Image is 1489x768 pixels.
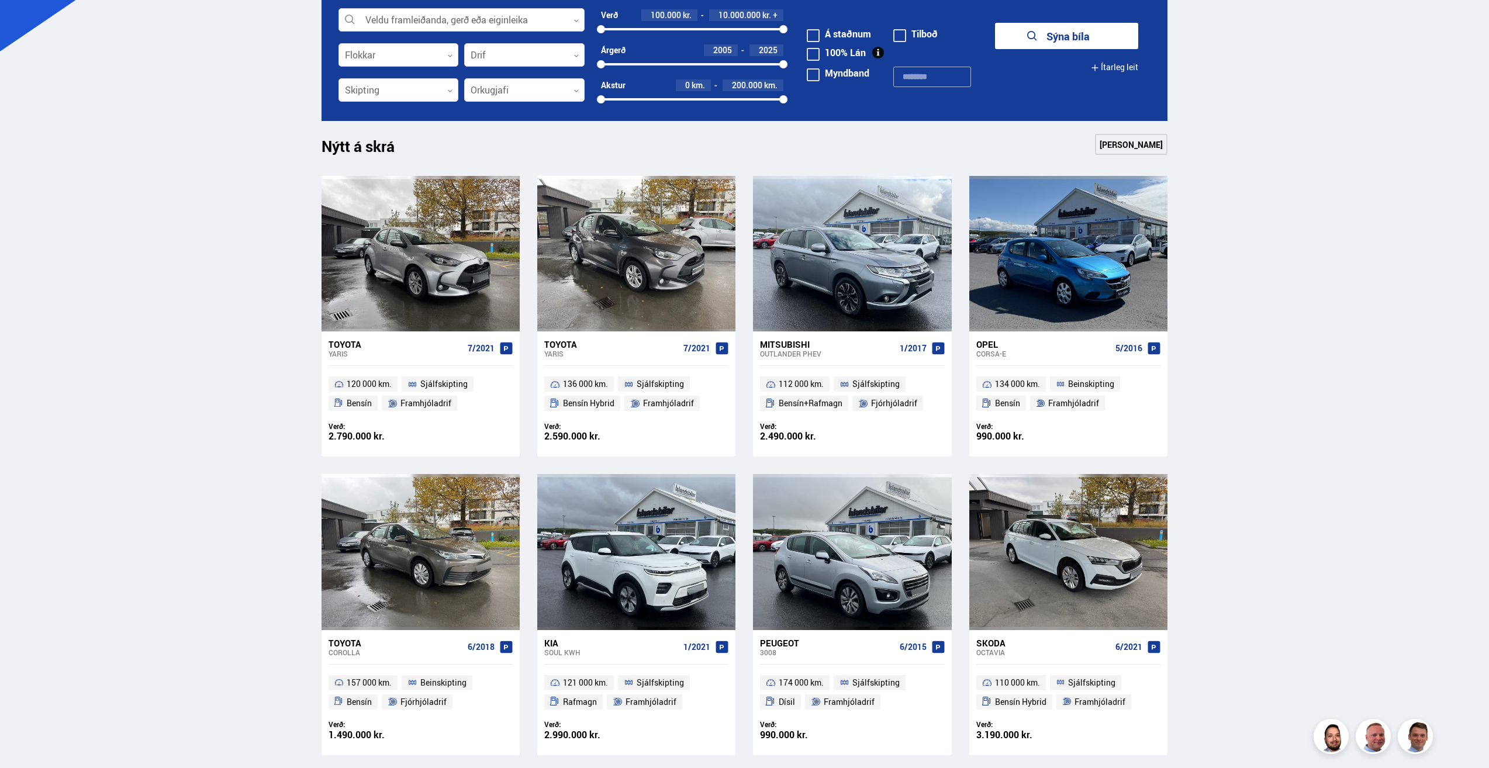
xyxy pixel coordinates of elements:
div: Verð [601,11,618,20]
div: Soul KWH [544,648,679,656]
span: 121 000 km. [563,676,608,690]
span: 10.000.000 [718,9,761,20]
div: Yaris [544,350,679,358]
div: Toyota [329,339,463,350]
label: 100% Lán [807,48,866,57]
div: Verð: [976,422,1069,431]
span: 6/2018 [468,642,495,652]
div: 2.590.000 kr. [544,431,637,441]
span: Fjórhjóladrif [400,695,447,709]
span: Fjórhjóladrif [871,396,917,410]
span: Sjálfskipting [852,377,900,391]
div: 990.000 kr. [976,431,1069,441]
div: Peugeot [760,638,894,648]
span: Framhjóladrif [626,695,676,709]
span: 136 000 km. [563,377,608,391]
span: 200.000 [732,79,762,91]
span: Bensín Hybrid [995,695,1046,709]
span: 174 000 km. [779,676,824,690]
a: Toyota Corolla 6/2018 157 000 km. Beinskipting Bensín Fjórhjóladrif Verð: 1.490.000 kr. [322,630,520,755]
label: Tilboð [893,29,938,39]
span: kr. [762,11,771,20]
div: 2.990.000 kr. [544,730,637,740]
span: Sjálfskipting [637,676,684,690]
div: Octavia [976,648,1111,656]
span: km. [764,81,778,90]
span: Sjálfskipting [420,377,468,391]
span: 1/2021 [683,642,710,652]
button: Opna LiveChat spjallviðmót [9,5,44,40]
span: Sjálfskipting [637,377,684,391]
span: Rafmagn [563,695,597,709]
span: Bensín Hybrid [563,396,614,410]
div: Corolla [329,648,463,656]
div: 3008 [760,648,894,656]
div: 1.490.000 kr. [329,730,421,740]
span: Framhjóladrif [400,396,451,410]
span: 6/2015 [900,642,927,652]
div: Verð: [544,422,637,431]
span: Bensín [995,396,1020,410]
span: 2005 [713,44,732,56]
span: km. [692,81,705,90]
button: Sýna bíla [995,23,1138,49]
div: 2.790.000 kr. [329,431,421,441]
span: 0 [685,79,690,91]
button: Ítarleg leit [1091,54,1138,81]
span: 157 000 km. [347,676,392,690]
div: Verð: [976,720,1069,729]
span: 5/2016 [1115,344,1142,353]
span: + [773,11,778,20]
div: Akstur [601,81,626,90]
a: Mitsubishi Outlander PHEV 1/2017 112 000 km. Sjálfskipting Bensín+Rafmagn Fjórhjóladrif Verð: 2.4... [753,331,951,456]
label: Myndband [807,68,869,78]
span: Framhjóladrif [824,695,875,709]
div: 2.490.000 kr. [760,431,852,441]
div: Mitsubishi [760,339,894,350]
div: Verð: [760,422,852,431]
h1: Nýtt á skrá [322,137,415,162]
div: Kia [544,638,679,648]
label: Á staðnum [807,29,871,39]
a: Opel Corsa-e 5/2016 134 000 km. Beinskipting Bensín Framhjóladrif Verð: 990.000 kr. [969,331,1167,456]
a: Kia Soul KWH 1/2021 121 000 km. Sjálfskipting Rafmagn Framhjóladrif Verð: 2.990.000 kr. [537,630,735,755]
span: 120 000 km. [347,377,392,391]
span: Beinskipting [1068,377,1114,391]
span: 7/2021 [683,344,710,353]
a: Skoda Octavia 6/2021 110 000 km. Sjálfskipting Bensín Hybrid Framhjóladrif Verð: 3.190.000 kr. [969,630,1167,755]
div: Toyota [544,339,679,350]
span: kr. [683,11,692,20]
div: Verð: [544,720,637,729]
span: 2025 [759,44,778,56]
img: siFngHWaQ9KaOqBr.png [1357,721,1393,756]
div: Árgerð [601,46,626,55]
div: Yaris [329,350,463,358]
span: Sjálfskipting [852,676,900,690]
img: FbJEzSuNWCJXmdc-.webp [1400,721,1435,756]
span: 110 000 km. [995,676,1040,690]
div: Skoda [976,638,1111,648]
img: nhp88E3Fdnt1Opn2.png [1315,721,1350,756]
div: 3.190.000 kr. [976,730,1069,740]
span: 6/2021 [1115,642,1142,652]
div: 990.000 kr. [760,730,852,740]
span: 134 000 km. [995,377,1040,391]
span: Framhjóladrif [1075,695,1125,709]
a: Toyota Yaris 7/2021 136 000 km. Sjálfskipting Bensín Hybrid Framhjóladrif Verð: 2.590.000 kr. [537,331,735,456]
span: Bensín [347,695,372,709]
a: [PERSON_NAME] [1095,134,1167,155]
span: Beinskipting [420,676,467,690]
span: Framhjóladrif [643,396,694,410]
span: Sjálfskipting [1068,676,1115,690]
span: Bensín [347,396,372,410]
div: Toyota [329,638,463,648]
div: Verð: [760,720,852,729]
span: Framhjóladrif [1048,396,1099,410]
span: Dísil [779,695,795,709]
span: 112 000 km. [779,377,824,391]
a: Peugeot 3008 6/2015 174 000 km. Sjálfskipting Dísil Framhjóladrif Verð: 990.000 kr. [753,630,951,755]
span: 7/2021 [468,344,495,353]
div: Verð: [329,720,421,729]
div: Outlander PHEV [760,350,894,358]
span: 1/2017 [900,344,927,353]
